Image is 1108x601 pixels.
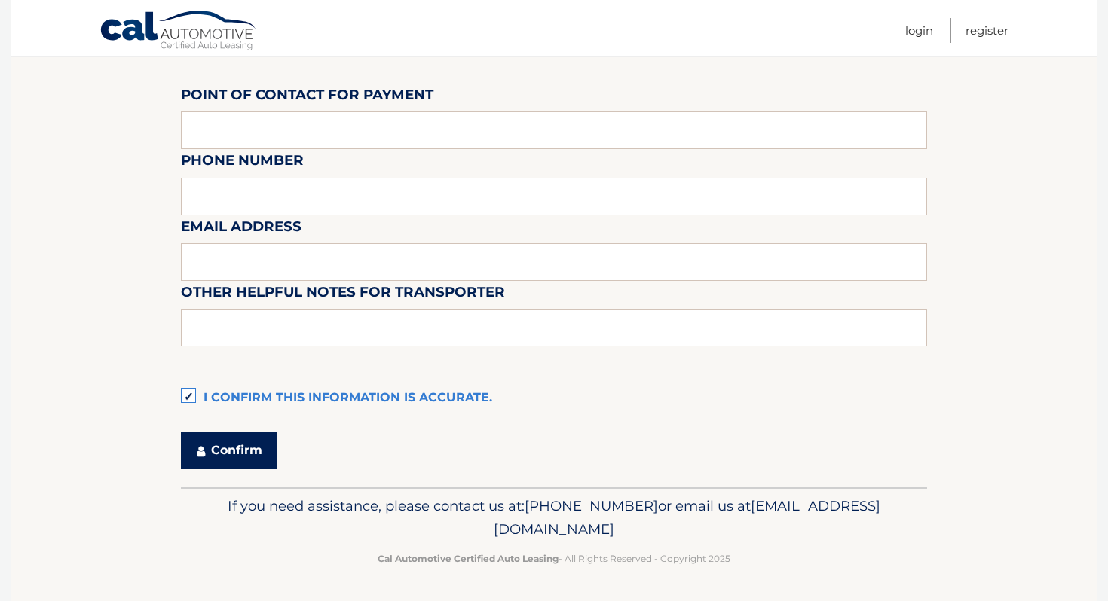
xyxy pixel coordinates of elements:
a: Cal Automotive [99,10,258,53]
p: If you need assistance, please contact us at: or email us at [191,494,917,542]
label: Email Address [181,215,301,243]
button: Confirm [181,432,277,469]
a: Login [905,18,933,43]
a: Register [966,18,1009,43]
p: - All Rights Reserved - Copyright 2025 [191,551,917,566]
label: Other helpful notes for transporter [181,281,505,309]
span: [PHONE_NUMBER] [525,497,658,514]
label: Point of Contact for Payment [181,84,433,111]
label: I confirm this information is accurate. [181,383,927,413]
strong: Cal Automotive Certified Auto Leasing [378,553,559,564]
